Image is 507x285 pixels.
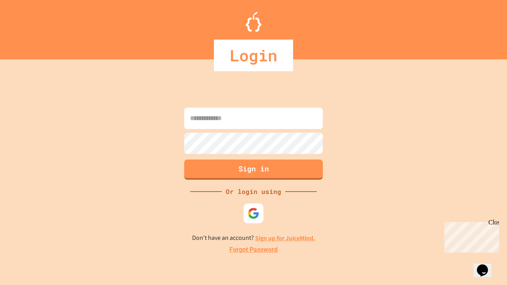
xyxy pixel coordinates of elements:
iframe: chat widget [474,253,499,277]
div: Chat with us now!Close [3,3,55,50]
img: google-icon.svg [248,207,259,219]
img: Logo.svg [246,12,261,32]
div: Or login using [222,187,285,196]
iframe: chat widget [441,219,499,253]
p: Don't have an account? [192,233,315,243]
a: Sign up for JuiceMind. [255,234,315,242]
div: Login [214,40,293,71]
a: Forgot Password [229,245,278,255]
button: Sign in [184,160,323,180]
